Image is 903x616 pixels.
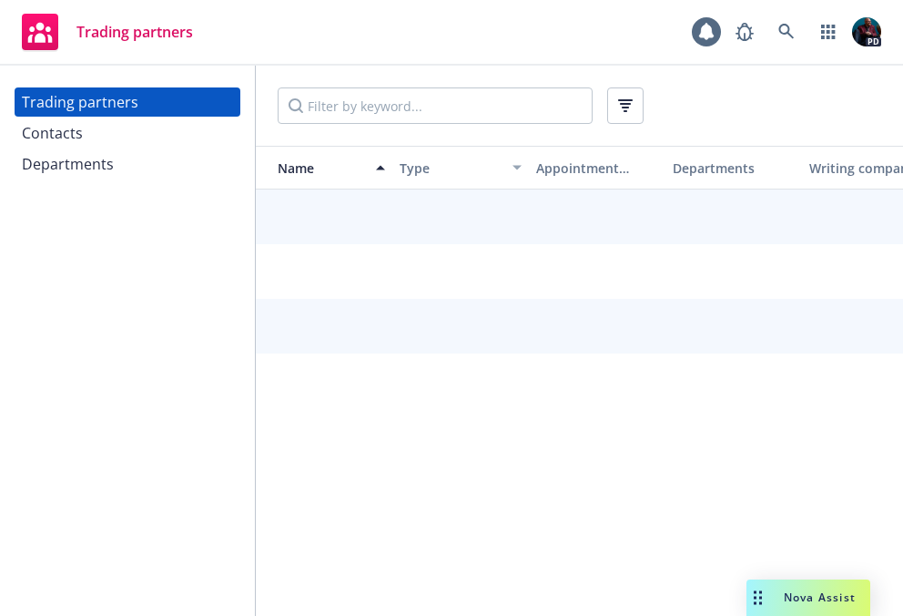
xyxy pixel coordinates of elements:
div: Trading partners [22,87,138,117]
div: Departments [22,149,114,179]
div: Name [263,159,365,178]
a: Trading partners [15,6,200,57]
span: Trading partners [76,25,193,39]
img: photo [852,17,881,46]
div: Drag to move [746,580,769,616]
div: Contacts [22,118,83,148]
a: Contacts [15,118,240,148]
a: Switch app [810,14,847,50]
input: Filter by keyword... [278,87,593,124]
button: Name [256,146,392,190]
span: Nova Assist [784,590,856,605]
div: Type [400,159,502,178]
a: Report a Bug [726,14,763,50]
a: Trading partners [15,87,240,117]
button: Nova Assist [746,580,870,616]
div: Departments [673,159,795,178]
button: Appointment status [529,146,665,190]
a: Departments [15,149,240,179]
a: Search [768,14,805,50]
button: Type [392,146,529,190]
div: Appointment status [536,159,658,178]
button: Departments [665,146,802,190]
